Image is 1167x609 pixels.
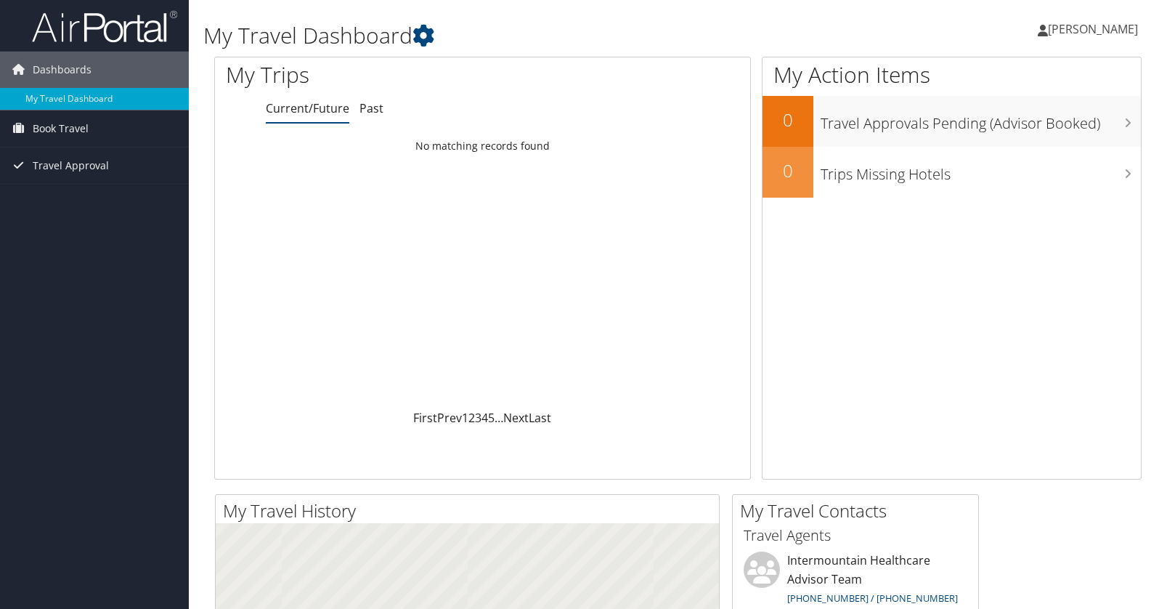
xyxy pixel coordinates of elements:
[495,410,503,426] span: …
[763,108,813,132] h2: 0
[226,60,516,90] h1: My Trips
[529,410,551,426] a: Last
[33,148,109,184] span: Travel Approval
[821,106,1141,134] h3: Travel Approvals Pending (Advisor Booked)
[266,100,349,116] a: Current/Future
[488,410,495,426] a: 5
[223,499,719,523] h2: My Travel History
[740,499,978,523] h2: My Travel Contacts
[215,133,750,159] td: No matching records found
[475,410,481,426] a: 3
[503,410,529,426] a: Next
[787,592,958,605] a: [PHONE_NUMBER] / [PHONE_NUMBER]
[437,410,462,426] a: Prev
[359,100,383,116] a: Past
[481,410,488,426] a: 4
[763,158,813,183] h2: 0
[763,96,1141,147] a: 0Travel Approvals Pending (Advisor Booked)
[32,9,177,44] img: airportal-logo.png
[33,52,92,88] span: Dashboards
[33,110,89,147] span: Book Travel
[821,157,1141,185] h3: Trips Missing Hotels
[462,410,468,426] a: 1
[744,525,967,546] h3: Travel Agents
[413,410,437,426] a: First
[1048,21,1138,37] span: [PERSON_NAME]
[1038,7,1152,51] a: [PERSON_NAME]
[763,60,1141,90] h1: My Action Items
[468,410,475,426] a: 2
[203,20,836,51] h1: My Travel Dashboard
[763,147,1141,198] a: 0Trips Missing Hotels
